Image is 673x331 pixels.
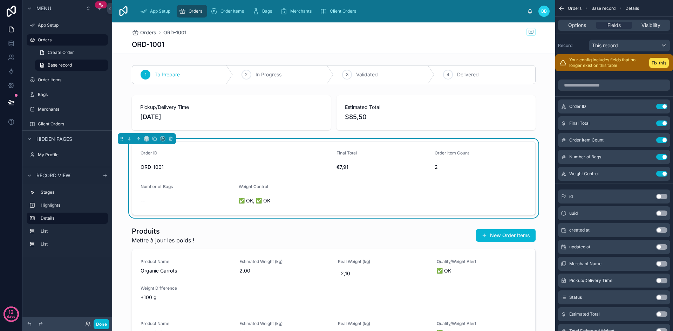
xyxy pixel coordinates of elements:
span: Estimated Total [569,311,600,317]
span: Visibility [641,22,660,29]
a: Client Orders [27,118,108,130]
span: Number of Bags [141,184,173,189]
label: Bags [38,92,107,97]
a: Order Items [27,74,108,85]
span: Client Orders [330,8,356,14]
label: Client Orders [38,121,107,127]
div: scrollable content [135,4,527,19]
span: This record [592,42,618,49]
div: scrollable content [22,184,112,257]
span: Order Items [220,8,244,14]
span: created at [569,227,590,233]
label: Order Items [38,77,107,83]
span: €7,91 [336,164,429,171]
span: App Setup [150,8,170,14]
p: days [7,311,15,321]
span: Merchants [290,8,312,14]
label: Details [41,215,102,221]
span: updated at [569,244,590,250]
a: Client Orders [318,5,361,18]
a: Merchants [278,5,317,18]
span: Record view [36,172,70,179]
p: Your config includes fields that no longer exist on this table [569,57,646,68]
a: ORD-1001 [163,29,186,36]
label: My Profile [38,152,107,158]
span: Final Total [569,120,590,126]
span: uuid [569,211,578,216]
label: Orders [38,37,104,43]
span: Details [625,6,639,11]
h1: ORD-1001 [132,40,164,49]
span: Options [568,22,586,29]
span: Order Item Count [569,137,604,143]
span: id [569,194,573,199]
label: Merchants [38,106,107,112]
label: List [41,241,105,247]
span: Base record [591,6,616,11]
a: Create Order [35,47,108,58]
span: Fields [607,22,621,29]
a: Orders [132,29,156,36]
span: Final Total [336,150,357,156]
a: Orders [27,34,108,46]
a: Order Items [209,5,249,18]
a: Bags [250,5,277,18]
span: Order Item Count [435,150,469,156]
button: Done [94,319,109,329]
a: My Profile [27,149,108,160]
span: Weight Control [569,171,599,177]
span: Bags [262,8,272,14]
span: Weight Control [239,184,268,189]
label: Record [558,43,586,48]
a: Orders [177,5,207,18]
span: Base record [48,62,72,68]
span: Create Order [48,50,74,55]
label: App Setup [38,22,107,28]
span: -- [141,197,145,204]
p: 12 [8,309,14,316]
span: BB [541,8,547,14]
span: 2 [435,164,527,171]
span: Order ID [141,150,157,156]
button: This record [589,40,670,51]
span: Order ID [569,104,586,109]
span: Orders [189,8,202,14]
span: Orders [140,29,156,36]
a: Bags [27,89,108,100]
label: Highlights [41,202,105,208]
label: Stages [41,189,105,195]
span: Merchant Name [569,261,601,267]
span: Menu [36,5,51,12]
a: App Setup [138,5,175,18]
a: Merchants [27,104,108,115]
a: Base record [35,60,108,71]
label: List [41,228,105,234]
span: ✅ OK, ✅ OK [239,197,331,204]
span: ORD-1001 [141,164,331,171]
img: App logo [118,6,129,17]
button: Fix this [649,58,669,68]
span: Pickup/Delivery Time [569,278,612,283]
a: App Setup [27,20,108,31]
span: Number of Bags [569,154,601,160]
span: Hidden pages [36,136,72,143]
span: Status [569,295,582,300]
span: Orders [568,6,582,11]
